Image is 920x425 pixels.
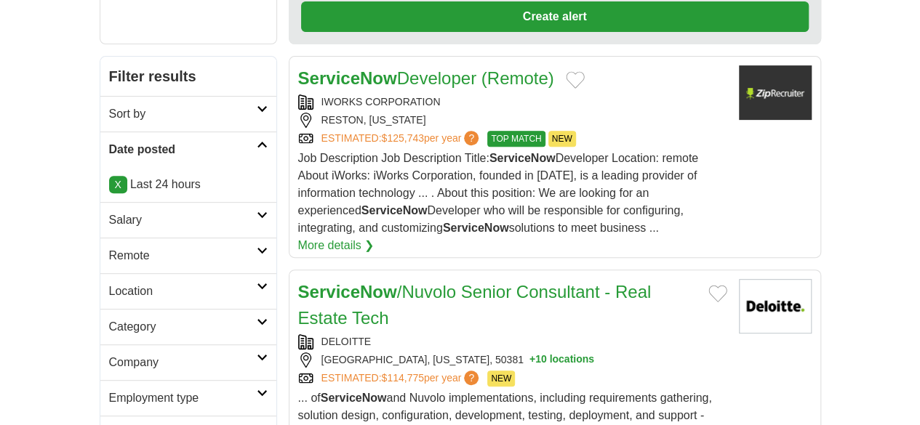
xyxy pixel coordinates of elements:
span: NEW [487,371,515,386]
strong: ServiceNow [298,282,397,301]
a: More details ❯ [298,237,375,254]
p: Last 24 hours [109,176,268,193]
a: Date posted [100,131,276,167]
a: Employment type [100,380,276,416]
h2: Company [109,354,257,371]
img: Deloitte logo [739,279,812,333]
strong: ServiceNow [321,392,387,404]
span: $125,743 [381,132,423,144]
button: Add to favorite jobs [708,285,727,302]
a: ServiceNow/Nuvolo Senior Consultant - Real Estate Tech [298,282,652,328]
span: Job Description Job Description Title: Developer Location: remote About iWorks: iWorks Corporatio... [298,152,699,234]
strong: ServiceNow [489,152,556,164]
h2: Remote [109,247,257,264]
a: Location [100,273,276,309]
a: Category [100,309,276,344]
h2: Category [109,318,257,336]
h2: Sort by [109,105,257,123]
img: Company logo [739,65,812,120]
span: NEW [548,131,576,147]
div: RESTON, [US_STATE] [298,113,727,128]
a: ESTIMATED:$114,775per year? [321,371,482,386]
strong: ServiceNow [298,68,397,88]
a: X [109,176,127,193]
span: + [529,352,535,368]
span: ? [464,131,479,145]
h2: Employment type [109,389,257,407]
div: IWORKS CORPORATION [298,94,727,110]
strong: ServiceNow [361,204,428,216]
h2: Location [109,283,257,300]
button: Create alert [301,1,809,32]
button: +10 locations [529,352,594,368]
span: $114,775 [381,372,423,384]
span: TOP MATCH [487,131,545,147]
strong: ServiceNow [443,222,509,234]
a: Remote [100,238,276,273]
h2: Date posted [109,141,257,158]
a: Salary [100,202,276,238]
a: ServiceNowDeveloper (Remote) [298,68,554,88]
a: DELOITTE [321,336,371,347]
a: Company [100,344,276,380]
h2: Salary [109,211,257,229]
a: ESTIMATED:$125,743per year? [321,131,482,147]
div: [GEOGRAPHIC_DATA], [US_STATE], 50381 [298,352,727,368]
h2: Filter results [100,57,276,96]
span: ? [464,371,479,385]
a: Sort by [100,96,276,131]
button: Add to favorite jobs [566,71,585,89]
